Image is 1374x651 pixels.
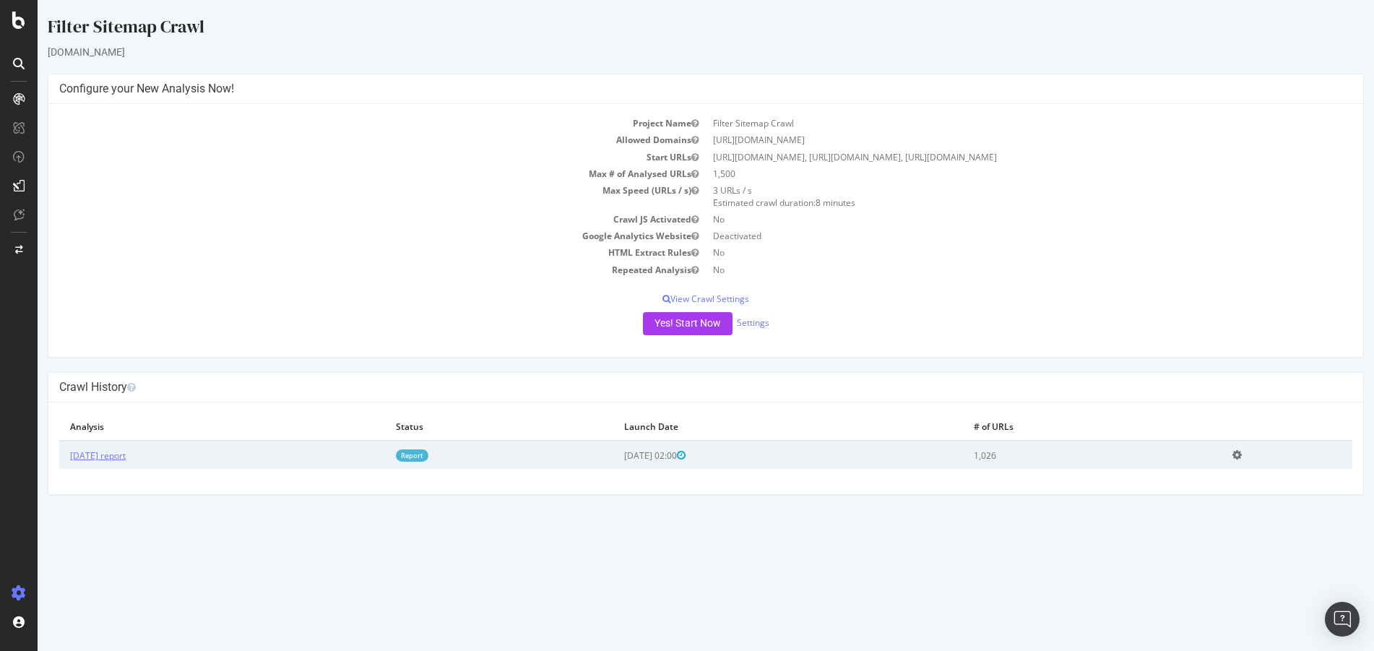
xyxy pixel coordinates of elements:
h4: Configure your New Analysis Now! [22,82,1315,96]
td: Start URLs [22,149,668,165]
td: Google Analytics Website [22,228,668,244]
td: Allowed Domains [22,132,668,148]
td: HTML Extract Rules [22,244,668,261]
div: Filter Sitemap Crawl [10,14,1326,45]
td: 1,026 [925,441,1184,469]
td: Max # of Analysed URLs [22,165,668,182]
a: Report [358,449,391,462]
td: Crawl JS Activated [22,211,668,228]
td: No [668,244,1315,261]
th: Status [347,413,576,441]
td: Deactivated [668,228,1315,244]
h4: Crawl History [22,380,1315,395]
th: Analysis [22,413,347,441]
a: [DATE] report [33,449,88,462]
td: 1,500 [668,165,1315,182]
th: Launch Date [576,413,925,441]
td: [URL][DOMAIN_NAME] [668,132,1315,148]
td: Filter Sitemap Crawl [668,115,1315,132]
th: # of URLs [925,413,1184,441]
td: 3 URLs / s Estimated crawl duration: [668,182,1315,211]
p: View Crawl Settings [22,293,1315,305]
td: Project Name [22,115,668,132]
td: No [668,262,1315,278]
td: No [668,211,1315,228]
div: [DOMAIN_NAME] [10,45,1326,59]
td: Max Speed (URLs / s) [22,182,668,211]
span: [DATE] 02:00 [587,449,648,462]
a: Settings [699,316,732,329]
td: [URL][DOMAIN_NAME], [URL][DOMAIN_NAME], [URL][DOMAIN_NAME] [668,149,1315,165]
div: Open Intercom Messenger [1325,602,1360,637]
td: Repeated Analysis [22,262,668,278]
button: Yes! Start Now [605,312,695,335]
span: 8 minutes [778,197,818,209]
